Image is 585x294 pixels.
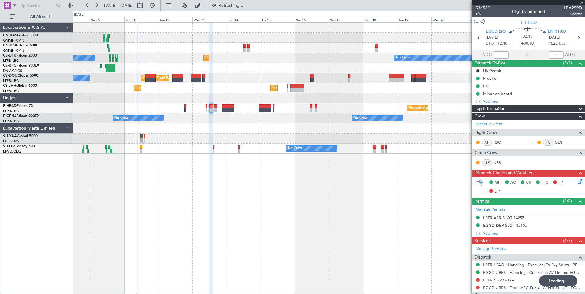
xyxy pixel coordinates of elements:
[90,17,124,22] div: Sun 10
[564,11,582,17] span: Charter
[3,68,22,73] a: DNMM/LOS
[3,34,38,37] a: CN-KASGlobal 5000
[7,12,66,22] button: All Aircraft
[483,223,527,228] div: EGGD DEP SLOT 1210z
[564,5,582,11] span: LEA259D
[483,68,501,73] div: UK Permit
[475,105,505,112] span: Leg Information
[3,74,17,78] span: CS-DOU
[494,140,507,145] a: RBO
[3,44,17,47] span: CN-RAK
[3,38,24,43] a: GMMN/CMN
[475,149,497,156] span: Cabin Crew
[543,139,553,146] div: FO
[431,17,466,22] div: Wed 20
[523,34,532,40] span: 02:15
[329,17,363,22] div: Sun 17
[3,139,19,144] a: FCBB/BZV
[483,262,582,267] a: LPFR / FAO - Handling - Execujet (Ex-Sky Valet) LPFR / FAO
[143,73,239,83] div: Planned Maint [GEOGRAPHIC_DATA] ([GEOGRAPHIC_DATA])
[559,41,569,47] span: ELDT
[483,270,582,275] a: EGGD / BRS - Handling - Centreline AV Limited EGGD / BRS
[483,76,497,81] div: Prebrief
[483,83,488,89] div: CB
[3,134,38,138] a: 9H-YAAGlobal 5000
[486,35,498,41] span: [DATE]
[3,58,19,63] a: LFPB/LBG
[3,114,39,118] a: F-GPNJFalcon 900EX
[565,52,575,58] span: ALDT
[563,60,572,66] span: (3/3)
[3,145,15,148] span: 9H-LPZ
[497,41,507,47] span: 12:10
[261,17,295,22] div: Fri 15
[353,114,367,123] div: No Crew
[482,52,492,58] span: ATOT
[3,149,21,154] a: LFMD/CEQ
[288,144,302,153] div: No Crew
[494,180,500,186] span: MF
[539,275,577,286] div: Loading...
[3,64,39,68] a: CS-RRCFalcon 900LX
[19,1,54,10] input: Trip Number
[136,83,232,93] div: Planned Maint [GEOGRAPHIC_DATA] ([GEOGRAPHIC_DATA])
[483,277,515,283] a: LPFR / FAO - Fuel
[475,254,491,261] span: Dispatch
[475,246,506,252] a: Manage Services
[3,54,16,57] span: CS-DTR
[3,119,19,123] a: LFPB/LBG
[483,215,524,220] div: LPFR ARR SLOT 1425Z
[475,5,490,11] span: 534580
[56,17,90,22] div: Sat 9
[3,34,17,37] span: CN-KAS
[3,48,24,53] a: GMMN/CMN
[475,198,489,205] span: Permits
[397,17,431,22] div: Tue 19
[475,11,490,17] span: 1/3
[510,180,516,186] span: AC
[466,17,500,22] div: Thu 21
[295,17,329,22] div: Sat 16
[483,99,582,104] div: Add new
[3,134,17,138] span: 9H-YAA
[3,54,37,57] a: CS-DTRFalcon 2000
[475,170,533,177] span: Dispatch Checks and Weather
[3,145,35,148] a: 9H-LPZLegacy 500
[3,109,19,113] a: LFPB/LBG
[548,29,566,35] span: LPFR FAO
[563,198,572,204] span: (2/2)
[521,19,537,26] span: F-HECD
[483,91,512,96] div: Minor on board
[158,17,192,22] div: Tue 12
[363,17,397,22] div: Mon 18
[526,180,531,186] span: CR
[486,41,496,47] span: ETOT
[218,3,244,8] span: Refreshing...
[475,113,485,120] span: Crew
[114,114,129,123] div: No Crew
[3,89,19,93] a: LFPB/LBG
[541,180,548,186] span: FFC
[104,3,133,8] span: [DATE] - [DATE]
[548,41,557,47] span: 14:25
[563,237,572,244] span: (4/7)
[494,51,509,59] input: --:--
[3,84,16,88] span: CS-JHH
[3,114,16,118] span: F-GPNJ
[548,35,560,41] span: [DATE]
[558,180,563,186] span: FP
[512,8,545,15] div: Flight Confirmed
[475,237,490,244] span: Services
[396,53,410,62] div: No Crew
[3,84,37,88] a: CS-JHHGlobal 6000
[3,104,17,108] span: F-HECD
[209,1,246,10] button: Refreshing...
[475,207,505,213] a: Manage Permits
[3,79,19,83] a: LFPB/LBG
[555,140,568,145] a: OLG
[475,129,497,136] span: Flight Crew
[474,19,485,24] button: UTC
[3,64,16,68] span: CS-RRC
[494,160,507,165] a: NRS
[482,159,492,166] div: ISP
